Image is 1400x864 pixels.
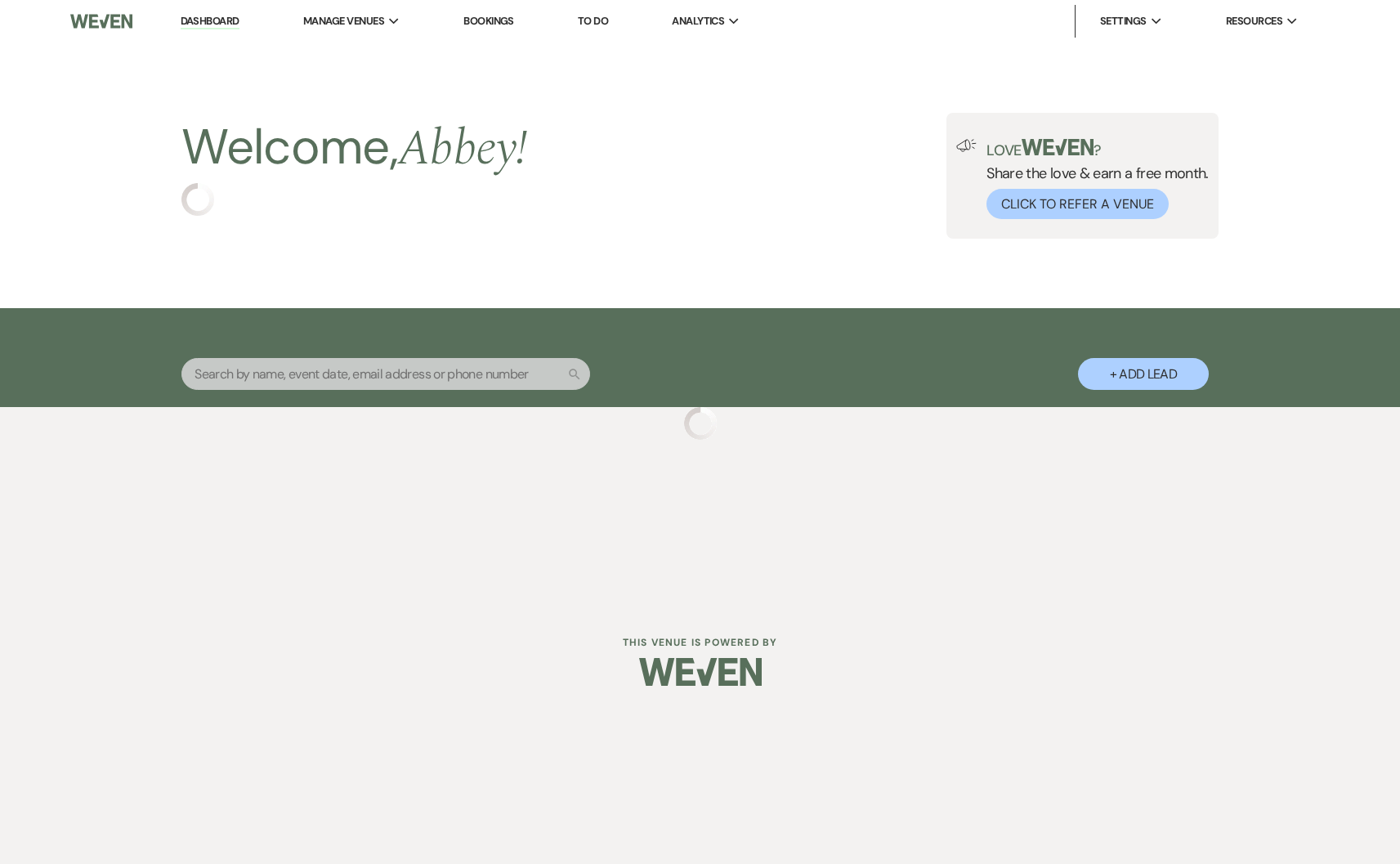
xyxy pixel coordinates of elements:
img: Weven Logo [70,4,132,38]
p: Love ? [986,139,1209,158]
a: Dashboard [181,14,239,29]
img: loading spinner [684,407,717,440]
img: loading spinner [181,183,214,216]
button: + Add Lead [1078,358,1209,390]
span: Abbey ! [398,111,527,186]
img: weven-logo-green.svg [1022,139,1094,155]
a: Bookings [463,14,514,28]
button: Click to Refer a Venue [986,189,1169,219]
img: loud-speaker-illustration.svg [956,139,977,152]
input: Search by name, event date, email address or phone number [181,358,590,390]
span: Analytics [672,13,724,29]
span: Resources [1226,13,1282,29]
span: Settings [1100,13,1147,29]
div: Share the love & earn a free month. [977,139,1209,219]
span: Manage Venues [303,13,384,29]
a: To Do [578,14,608,28]
h2: Welcome, [181,113,527,183]
img: Weven Logo [639,643,762,701]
